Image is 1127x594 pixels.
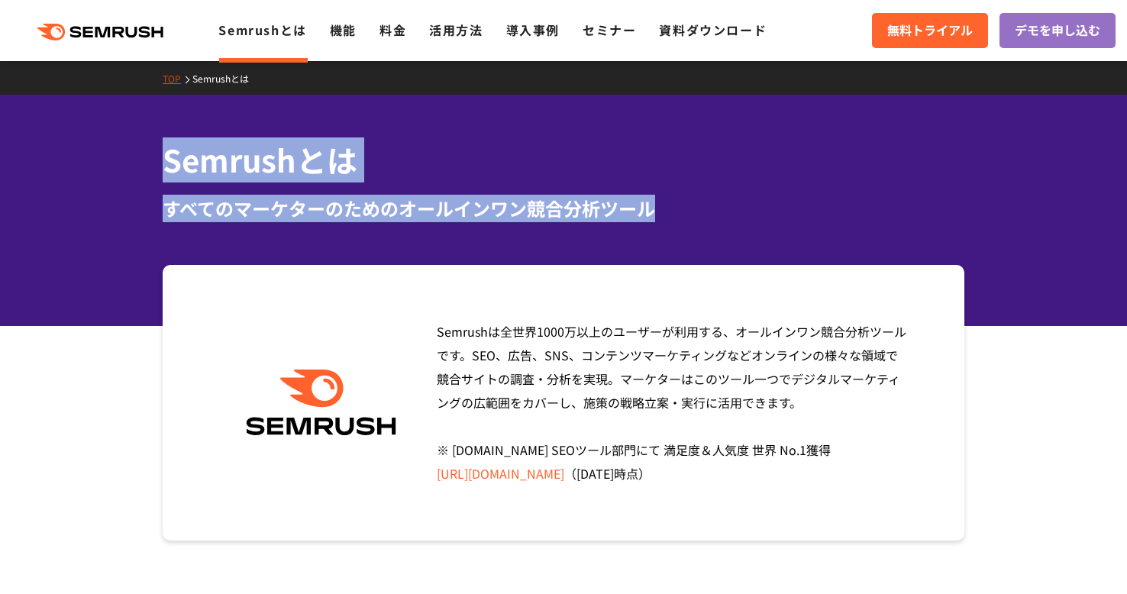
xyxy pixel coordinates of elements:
a: 導入事例 [506,21,560,39]
a: Semrushとは [218,21,306,39]
h1: Semrushとは [163,137,964,182]
a: 資料ダウンロード [659,21,767,39]
a: 無料トライアル [872,13,988,48]
a: Semrushとは [192,72,260,85]
a: 活用方法 [429,21,483,39]
a: 料金 [379,21,406,39]
a: セミナー [583,21,636,39]
a: [URL][DOMAIN_NAME] [437,464,564,483]
a: TOP [163,72,192,85]
span: デモを申し込む [1015,21,1100,40]
img: Semrush [238,370,404,436]
span: Semrushは全世界1000万以上のユーザーが利用する、オールインワン競合分析ツールです。SEO、広告、SNS、コンテンツマーケティングなどオンラインの様々な領域で競合サイトの調査・分析を実現... [437,322,906,483]
a: 機能 [330,21,357,39]
div: すべてのマーケターのためのオールインワン競合分析ツール [163,195,964,222]
a: デモを申し込む [999,13,1116,48]
span: 無料トライアル [887,21,973,40]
